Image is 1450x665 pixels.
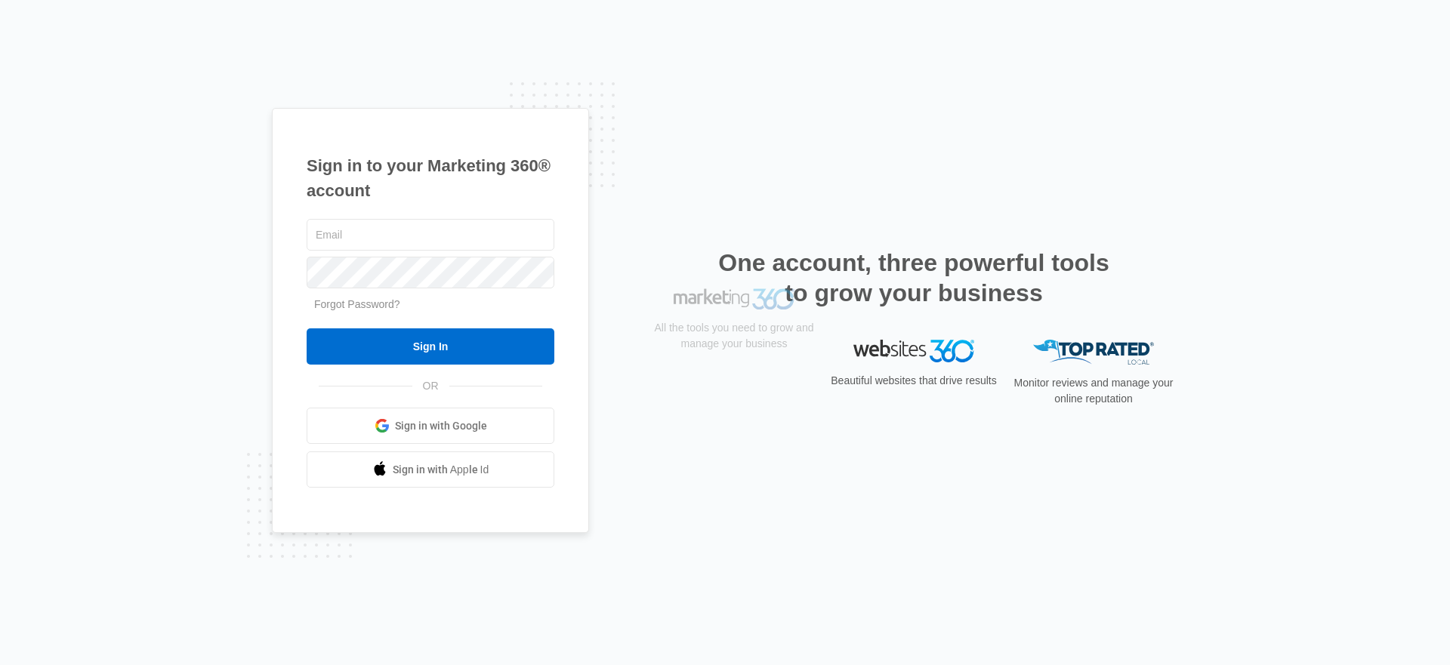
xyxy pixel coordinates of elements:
[714,248,1114,308] h2: One account, three powerful tools to grow your business
[307,451,554,488] a: Sign in with Apple Id
[412,378,449,394] span: OR
[649,371,819,403] p: All the tools you need to grow and manage your business
[307,408,554,444] a: Sign in with Google
[307,153,554,203] h1: Sign in to your Marketing 360® account
[1009,375,1178,407] p: Monitor reviews and manage your online reputation
[674,340,794,361] img: Marketing 360
[853,340,974,362] img: Websites 360
[1033,340,1154,365] img: Top Rated Local
[395,418,487,434] span: Sign in with Google
[314,298,400,310] a: Forgot Password?
[393,462,489,478] span: Sign in with Apple Id
[829,373,998,389] p: Beautiful websites that drive results
[307,219,554,251] input: Email
[307,328,554,365] input: Sign In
